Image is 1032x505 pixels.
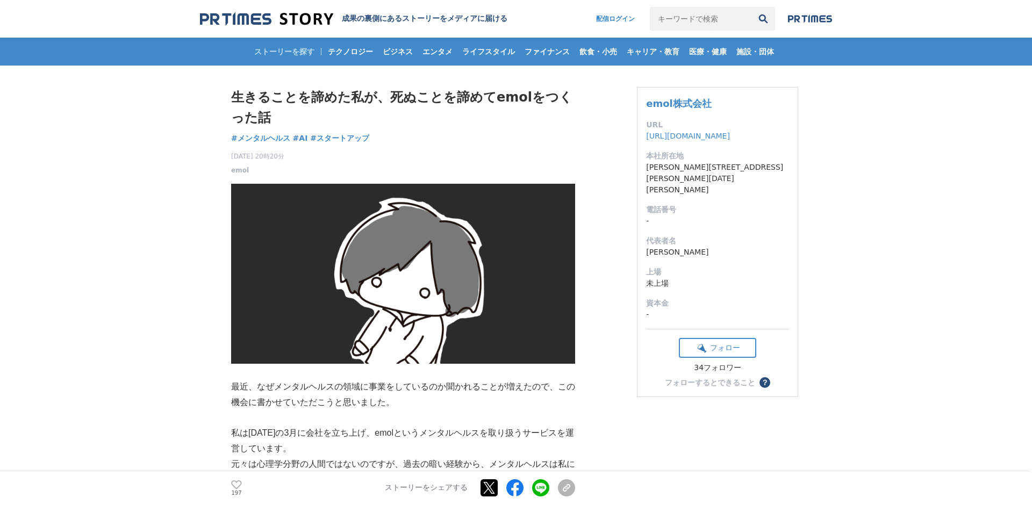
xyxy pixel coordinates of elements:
dd: [PERSON_NAME] [646,247,789,258]
span: [DATE] 20時20分 [231,151,284,161]
span: ビジネス [378,47,417,56]
a: テクノロジー [324,38,377,66]
dd: [PERSON_NAME][STREET_ADDRESS][PERSON_NAME][DATE][PERSON_NAME] [646,162,789,196]
p: 元々は心理学分野の人間ではないのですが、過去の暗い経験から、メンタルヘルスは私にとってとても課題感のある分野です。 [231,457,575,488]
dd: 未上場 [646,278,789,289]
span: 飲食・小売 [575,47,621,56]
dd: - [646,215,789,227]
dt: 資本金 [646,298,789,309]
p: 私は[DATE]の3月に会社を立ち上げ、emolというメンタルヘルスを取り扱うサービスを運営しています。 [231,425,575,457]
span: ？ [761,379,769,386]
p: 最近、なぜメンタルヘルスの領域に事業をしているのか聞かれることが増えたので、この機会に書かせていただこうと思いました。 [231,379,575,410]
dt: 上場 [646,266,789,278]
a: ビジネス [378,38,417,66]
a: 飲食・小売 [575,38,621,66]
a: #スタートアップ [310,133,369,144]
img: prtimes [788,15,832,23]
img: thumbnail_9006b020-98f8-11ea-973d-510c99ad5a0f.png [231,184,575,364]
a: ファイナンス [520,38,574,66]
span: エンタメ [418,47,457,56]
dt: 本社所在地 [646,150,789,162]
a: 医療・健康 [685,38,731,66]
span: #スタートアップ [310,133,369,143]
a: #メンタルヘルス [231,133,290,144]
span: 医療・健康 [685,47,731,56]
div: フォローするとできること [665,379,755,386]
span: #メンタルヘルス [231,133,290,143]
dt: URL [646,119,789,131]
span: テクノロジー [324,47,377,56]
dt: 代表者名 [646,235,789,247]
dt: 電話番号 [646,204,789,215]
span: 施設・団体 [732,47,778,56]
a: 配信ログイン [585,7,646,31]
span: #AI [293,133,308,143]
a: 施設・団体 [732,38,778,66]
div: 34フォロワー [679,363,756,373]
button: ？ [759,377,770,388]
a: エンタメ [418,38,457,66]
input: キーワードで検索 [650,7,751,31]
span: キャリア・教育 [622,47,684,56]
span: ライフスタイル [458,47,519,56]
a: キャリア・教育 [622,38,684,66]
a: #AI [293,133,308,144]
button: フォロー [679,338,756,358]
button: 検索 [751,7,775,31]
a: ライフスタイル [458,38,519,66]
a: emol [231,165,249,175]
p: 197 [231,490,242,496]
img: 成果の裏側にあるストーリーをメディアに届ける [200,12,333,26]
a: [URL][DOMAIN_NAME] [646,132,730,140]
h2: 成果の裏側にあるストーリーをメディアに届ける [342,14,507,24]
a: 成果の裏側にあるストーリーをメディアに届ける 成果の裏側にあるストーリーをメディアに届ける [200,12,507,26]
dd: - [646,309,789,320]
p: ストーリーをシェアする [385,484,468,493]
h1: 生きることを諦めた私が、死ぬことを諦めてemolをつくった話 [231,87,575,128]
a: emol株式会社 [646,98,712,109]
span: ファイナンス [520,47,574,56]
